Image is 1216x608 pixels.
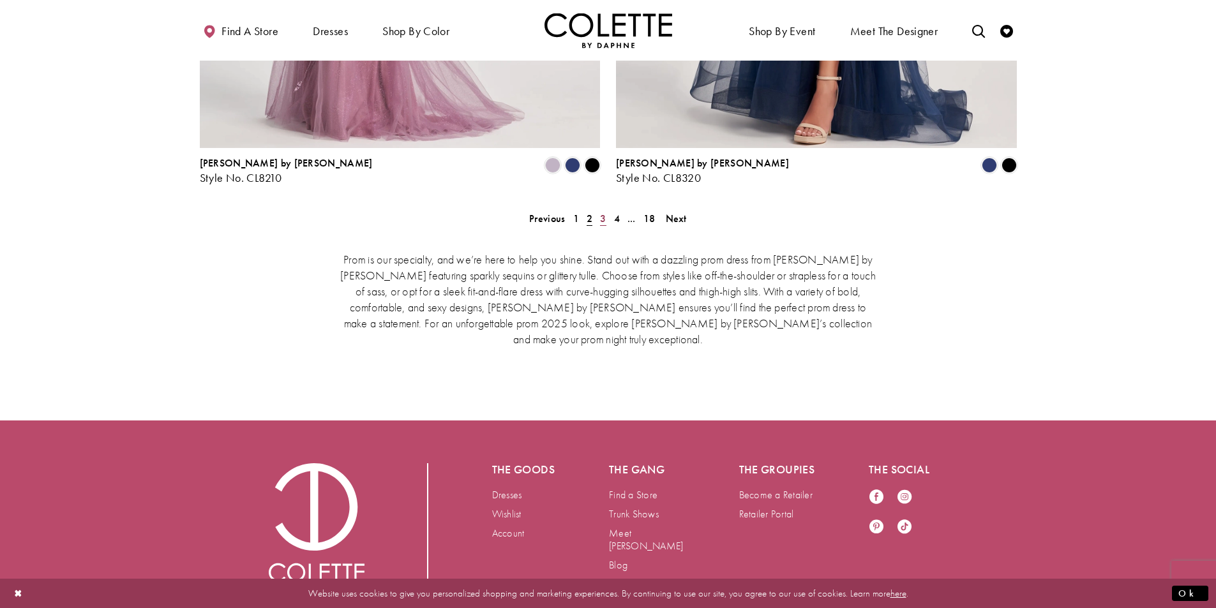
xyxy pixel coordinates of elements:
[569,209,583,228] a: 1
[544,13,672,48] a: Visit Home Page
[587,212,592,225] span: 2
[869,519,884,536] a: Visit our Pinterest - Opens in new tab
[609,507,659,521] a: Trunk Shows
[382,25,449,38] span: Shop by color
[610,209,624,228] a: 4
[662,209,691,228] a: Next Page
[337,251,880,347] p: Prom is our specialty, and we’re here to help you shine. Stand out with a dazzling prom dress fro...
[310,13,351,48] span: Dresses
[969,13,988,48] a: Toggle search
[200,170,282,185] span: Style No. CL8210
[1172,585,1208,601] button: Submit Dialog
[573,212,579,225] span: 1
[200,158,373,184] div: Colette by Daphne Style No. CL8210
[890,586,906,599] a: here
[897,519,912,536] a: Visit our TikTok - Opens in new tab
[529,212,565,225] span: Previous
[847,13,942,48] a: Meet the designer
[982,158,997,173] i: Navy Blue
[492,488,522,501] a: Dresses
[739,507,794,521] a: Retailer Portal
[666,212,687,225] span: Next
[221,25,278,38] span: Find a store
[869,463,948,476] h5: The social
[583,209,596,228] span: Current page
[544,13,672,48] img: Colette by Daphne
[616,158,789,184] div: Colette by Daphne Style No. CL8320
[525,209,569,228] a: Prev Page
[545,158,560,173] i: Heather
[313,25,348,38] span: Dresses
[749,25,815,38] span: Shop By Event
[585,158,600,173] i: Black
[92,584,1124,602] p: Website uses cookies to give you personalized shopping and marketing experiences. By continuing t...
[616,156,789,170] span: [PERSON_NAME] by [PERSON_NAME]
[492,463,559,476] h5: The goods
[565,158,580,173] i: Navy Blue
[997,13,1016,48] a: Check Wishlist
[596,209,610,228] a: 3
[739,463,818,476] h5: The groupies
[624,209,640,228] a: ...
[269,463,364,589] img: Colette by Daphne
[609,558,627,572] a: Blog
[616,170,701,185] span: Style No. CL8320
[200,156,373,170] span: [PERSON_NAME] by [PERSON_NAME]
[492,526,525,540] a: Account
[1002,158,1017,173] i: Black
[640,209,659,228] a: 18
[200,13,281,48] a: Find a store
[746,13,818,48] span: Shop By Event
[609,526,683,552] a: Meet [PERSON_NAME]
[8,582,29,604] button: Close Dialog
[643,212,656,225] span: 18
[379,13,453,48] span: Shop by color
[869,489,884,506] a: Visit our Facebook - Opens in new tab
[850,25,938,38] span: Meet the designer
[897,489,912,506] a: Visit our Instagram - Opens in new tab
[614,212,620,225] span: 4
[739,488,813,501] a: Become a Retailer
[269,463,364,589] a: Visit Colette by Daphne Homepage
[627,212,636,225] span: ...
[609,463,688,476] h5: The gang
[492,507,522,521] a: Wishlist
[600,212,606,225] span: 3
[862,482,931,542] ul: Follow us
[609,488,657,501] a: Find a Store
